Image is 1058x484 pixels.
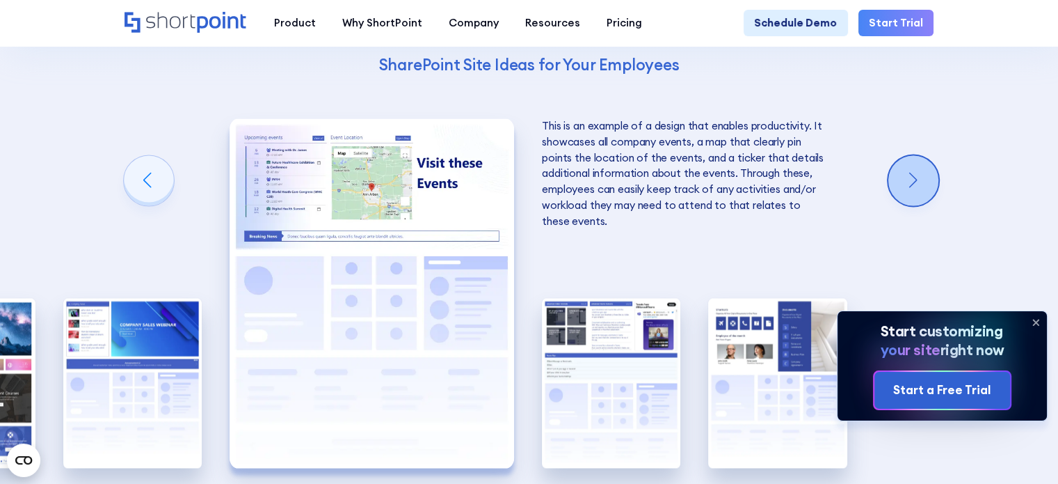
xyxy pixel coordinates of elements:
[893,382,991,400] div: Start a Free Trial
[542,118,826,230] p: This is an example of a design that enables productivity. It showcases all company events, a map ...
[274,15,316,31] div: Product
[593,10,655,36] a: Pricing
[888,155,938,205] div: Next slide
[435,10,512,36] a: Company
[230,118,514,468] div: 3 / 5
[542,298,680,469] div: 4 / 5
[874,372,1011,409] a: Start a Free Trial
[7,444,40,477] button: Open CMP widget
[542,298,680,469] img: SharePoint Communication site example for news
[230,118,514,468] img: Internal SharePoint site example for company policy
[63,298,202,469] div: 2 / 5
[449,15,499,31] div: Company
[329,10,435,36] a: Why ShortPoint
[124,155,174,205] div: Previous slide
[512,10,593,36] a: Resources
[261,10,329,36] a: Product
[708,298,847,469] div: 5 / 5
[708,298,847,469] img: HR SharePoint site example for documents
[744,10,847,36] a: Schedule Demo
[63,298,202,469] img: HR SharePoint site example for Homepage
[988,417,1058,484] iframe: Chat Widget
[232,54,827,75] h4: SharePoint Site Ideas for Your Employees
[125,12,248,35] a: Home
[858,10,933,36] a: Start Trial
[525,15,580,31] div: Resources
[342,15,422,31] div: Why ShortPoint
[607,15,642,31] div: Pricing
